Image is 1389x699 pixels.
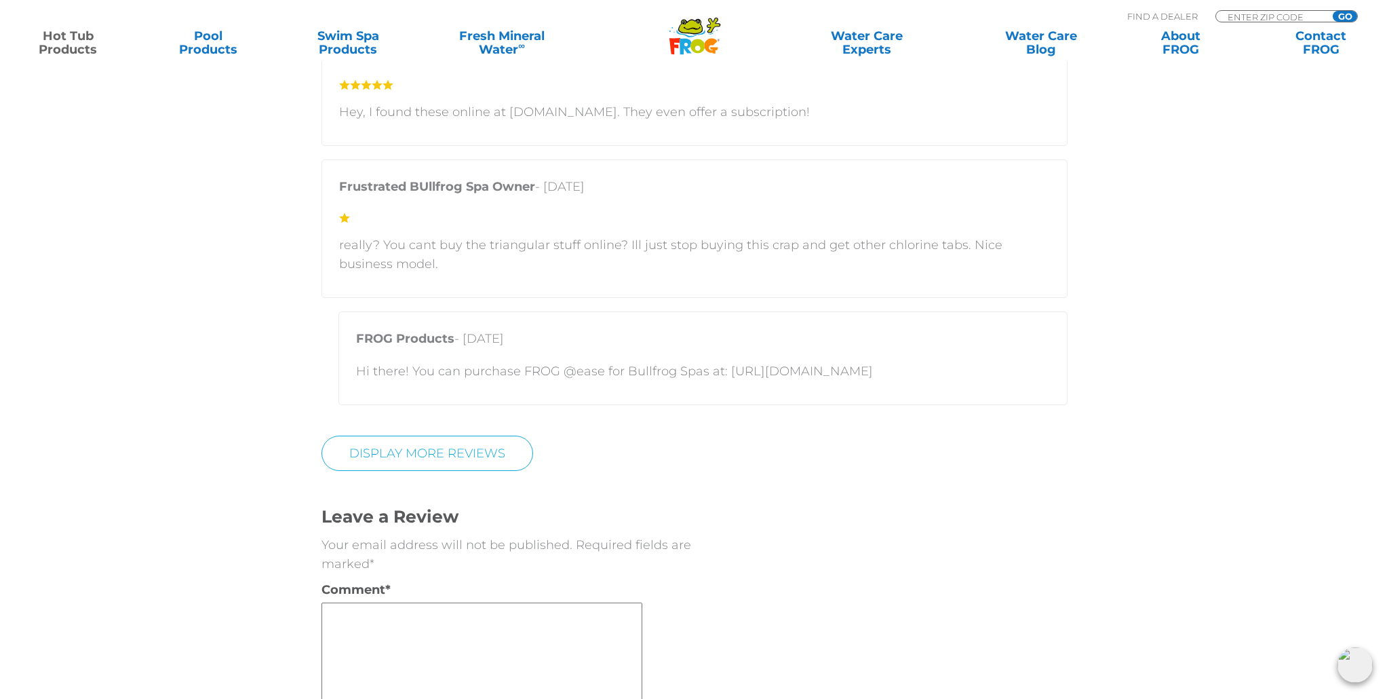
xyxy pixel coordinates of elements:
img: openIcon [1337,647,1373,683]
a: Swim SpaProducts [294,29,403,56]
a: AboutFROG [1127,29,1236,56]
h3: Leave a Review [321,505,694,529]
input: GO [1333,11,1357,22]
a: ContactFROG [1266,29,1375,56]
input: Zip Code Form [1226,11,1318,22]
strong: Frustrated BUllfrog Spa Owner [339,179,535,194]
p: - [DATE] [356,329,1050,355]
a: Display More Reviews [321,436,533,471]
a: Water CareBlog [986,29,1095,56]
a: PoolProducts [154,29,263,56]
p: Hi there! You can purchase FROG @ease for Bullfrog Spas at: [URL][DOMAIN_NAME] [356,362,1050,381]
a: Fresh MineralWater∞ [434,29,570,56]
a: Hot TubProducts [14,29,123,56]
span: Your email address will not be published. [321,537,572,552]
p: - [DATE] [339,177,1050,203]
a: Water CareExperts [778,29,955,56]
p: really? You cant buy the triangular stuff online? Ill just stop buying this crap and get other ch... [339,235,1050,273]
p: Hey, I found these online at [DOMAIN_NAME]. They even offer a subscription! [339,102,1050,121]
p: Find A Dealer [1127,10,1198,22]
strong: FROG Products [356,331,454,346]
label: Comment [321,580,418,599]
sup: ∞ [518,40,525,51]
